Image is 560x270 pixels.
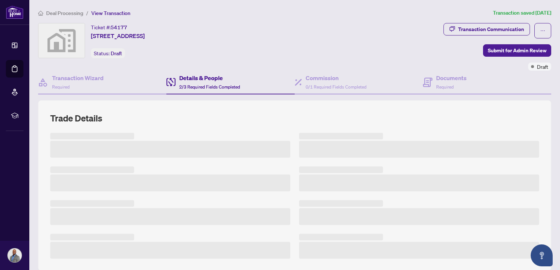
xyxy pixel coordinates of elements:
li: / [86,9,88,17]
span: home [38,11,43,16]
span: Deal Processing [46,10,83,16]
h4: Transaction Wizard [52,74,104,82]
h4: Commission [306,74,366,82]
div: Status: [91,48,125,58]
button: Transaction Communication [443,23,530,35]
span: Submit for Admin Review [488,45,546,56]
img: Profile Icon [8,248,22,262]
h4: Documents [436,74,467,82]
span: Draft [537,63,548,71]
h2: Trade Details [50,112,539,124]
span: 2/3 Required Fields Completed [179,84,240,90]
h4: Details & People [179,74,240,82]
div: Ticket #: [91,23,127,31]
button: Submit for Admin Review [483,44,551,57]
button: Open asap [531,244,553,266]
span: View Transaction [91,10,130,16]
span: Draft [111,50,122,57]
img: svg%3e [38,23,85,58]
span: Required [436,84,454,90]
span: 54177 [111,24,127,31]
span: 0/1 Required Fields Completed [306,84,366,90]
img: logo [6,5,23,19]
span: [STREET_ADDRESS] [91,31,145,40]
div: Transaction Communication [458,23,524,35]
span: ellipsis [540,28,545,33]
span: Required [52,84,70,90]
article: Transaction saved [DATE] [493,9,551,17]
